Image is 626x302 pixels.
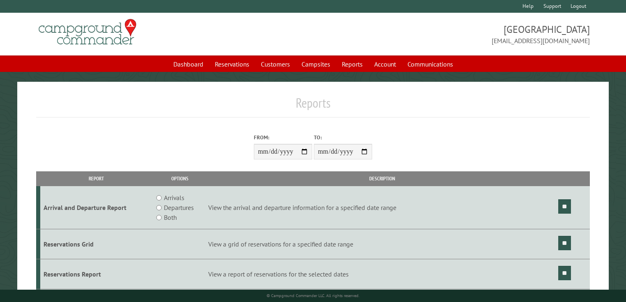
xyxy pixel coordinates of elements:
a: Campsites [297,56,335,72]
a: Reports [337,56,368,72]
td: View a report of reservations for the selected dates [207,259,557,289]
label: Departures [164,203,194,212]
a: Reservations [210,56,254,72]
img: Campground Commander [36,16,139,48]
a: Customers [256,56,295,72]
th: Options [153,171,207,186]
small: © Campground Commander LLC. All rights reserved. [267,293,359,298]
h1: Reports [36,95,590,118]
td: View the arrival and departure information for a specified date range [207,186,557,229]
label: Both [164,212,177,222]
th: Description [207,171,557,186]
a: Account [369,56,401,72]
a: Communications [403,56,458,72]
td: Arrival and Departure Report [40,186,153,229]
td: Reservations Grid [40,229,153,259]
label: To: [314,134,372,141]
label: From: [254,134,312,141]
a: Dashboard [168,56,208,72]
td: View a grid of reservations for a specified date range [207,229,557,259]
label: Arrivals [164,193,184,203]
th: Report [40,171,153,186]
td: Reservations Report [40,259,153,289]
span: [GEOGRAPHIC_DATA] [EMAIL_ADDRESS][DOMAIN_NAME] [313,23,590,46]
